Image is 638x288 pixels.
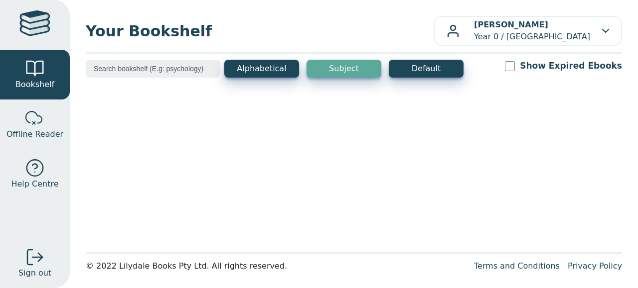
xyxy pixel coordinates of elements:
[307,60,381,78] button: Subject
[15,79,54,91] span: Bookshelf
[389,60,464,78] button: Default
[224,60,299,78] button: Alphabetical
[6,128,63,140] span: Offline Reader
[86,60,220,78] input: Search bookshelf (E.g: psychology)
[474,19,590,43] p: Year 0 / [GEOGRAPHIC_DATA]
[86,260,466,272] div: © 2022 Lilydale Books Pty Ltd. All rights reserved.
[18,267,51,279] span: Sign out
[474,261,560,271] a: Terms and Conditions
[568,261,622,271] a: Privacy Policy
[86,20,434,42] span: Your Bookshelf
[434,16,622,46] button: [PERSON_NAME]Year 0 / [GEOGRAPHIC_DATA]
[11,178,58,190] span: Help Centre
[520,60,622,72] label: Show Expired Ebooks
[474,20,548,29] b: [PERSON_NAME]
